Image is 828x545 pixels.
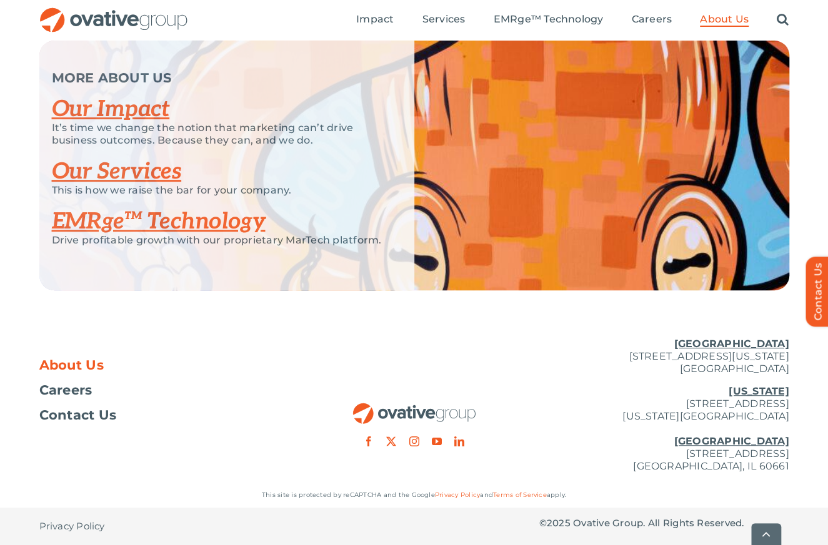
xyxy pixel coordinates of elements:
u: [GEOGRAPHIC_DATA] [674,435,789,447]
a: About Us [700,13,749,27]
p: Drive profitable growth with our proprietary MarTech platform. [52,234,383,247]
a: Impact [356,13,394,27]
a: Careers [39,384,289,396]
u: [US_STATE] [729,385,789,397]
a: Careers [631,13,672,27]
a: Search [777,13,789,27]
a: Privacy Policy [39,508,105,545]
span: Services [422,13,465,26]
span: Careers [631,13,672,26]
a: Our Impact [52,96,170,123]
span: Contact Us [39,409,117,421]
span: Careers [39,384,92,396]
u: [GEOGRAPHIC_DATA] [674,338,789,350]
p: [STREET_ADDRESS] [US_STATE][GEOGRAPHIC_DATA] [STREET_ADDRESS] [GEOGRAPHIC_DATA], IL 60661 [539,385,789,473]
a: Our Services [52,158,182,185]
span: EMRge™ Technology [493,13,603,26]
span: About Us [39,359,104,371]
p: It’s time we change the notion that marketing can’t drive business outcomes. Because they can, an... [52,122,383,147]
p: © Ovative Group. All Rights Reserved. [539,517,789,529]
a: instagram [409,436,419,446]
a: About Us [39,359,289,371]
a: Services [422,13,465,27]
a: EMRge™ Technology [493,13,603,27]
p: MORE ABOUT US [52,72,383,84]
a: EMRge™ Technology [52,208,266,235]
a: OG_Full_horizontal_RGB [352,401,477,413]
span: About Us [700,13,749,26]
p: [STREET_ADDRESS][US_STATE] [GEOGRAPHIC_DATA] [539,338,789,375]
span: Impact [356,13,394,26]
p: This is how we raise the bar for your company. [52,184,383,197]
a: facebook [364,436,374,446]
a: OG_Full_horizontal_RGB [39,6,189,18]
p: This site is protected by reCAPTCHA and the Google and apply. [39,489,789,501]
a: twitter [386,436,396,446]
a: linkedin [454,436,464,446]
a: Terms of Service [493,491,547,499]
nav: Footer Menu [39,359,289,421]
nav: Footer - Privacy Policy [39,508,289,545]
span: 2025 [547,517,571,529]
a: youtube [432,436,442,446]
a: Contact Us [39,409,289,421]
span: Privacy Policy [39,520,105,533]
a: Privacy Policy [435,491,480,499]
